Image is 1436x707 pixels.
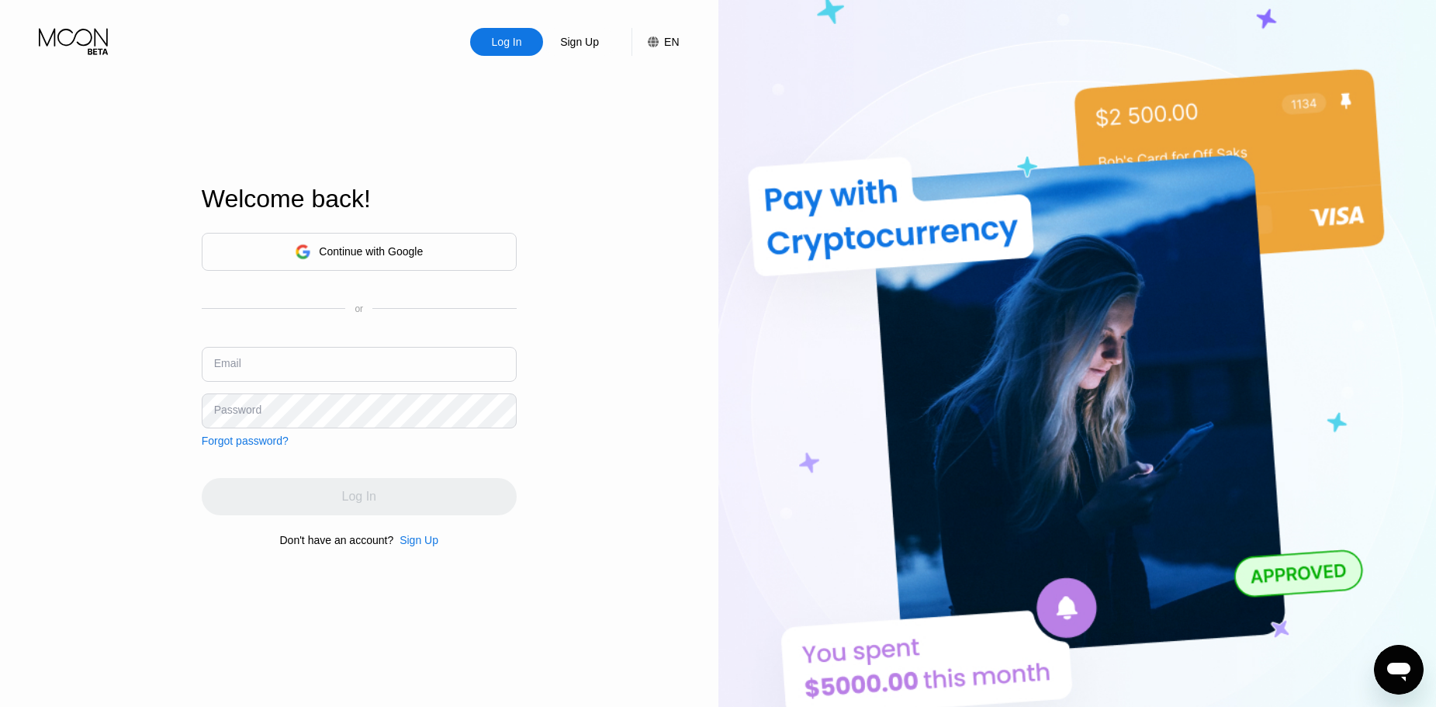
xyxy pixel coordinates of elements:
[543,28,616,56] div: Sign Up
[664,36,679,48] div: EN
[631,28,679,56] div: EN
[202,233,517,271] div: Continue with Google
[202,185,517,213] div: Welcome back!
[355,303,363,314] div: or
[319,245,423,258] div: Continue with Google
[202,435,289,447] div: Forgot password?
[280,534,394,546] div: Don't have an account?
[470,28,543,56] div: Log In
[1374,645,1424,695] iframe: Button to launch messaging window
[490,34,524,50] div: Log In
[214,357,241,369] div: Email
[559,34,600,50] div: Sign Up
[400,534,438,546] div: Sign Up
[214,404,261,416] div: Password
[393,534,438,546] div: Sign Up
